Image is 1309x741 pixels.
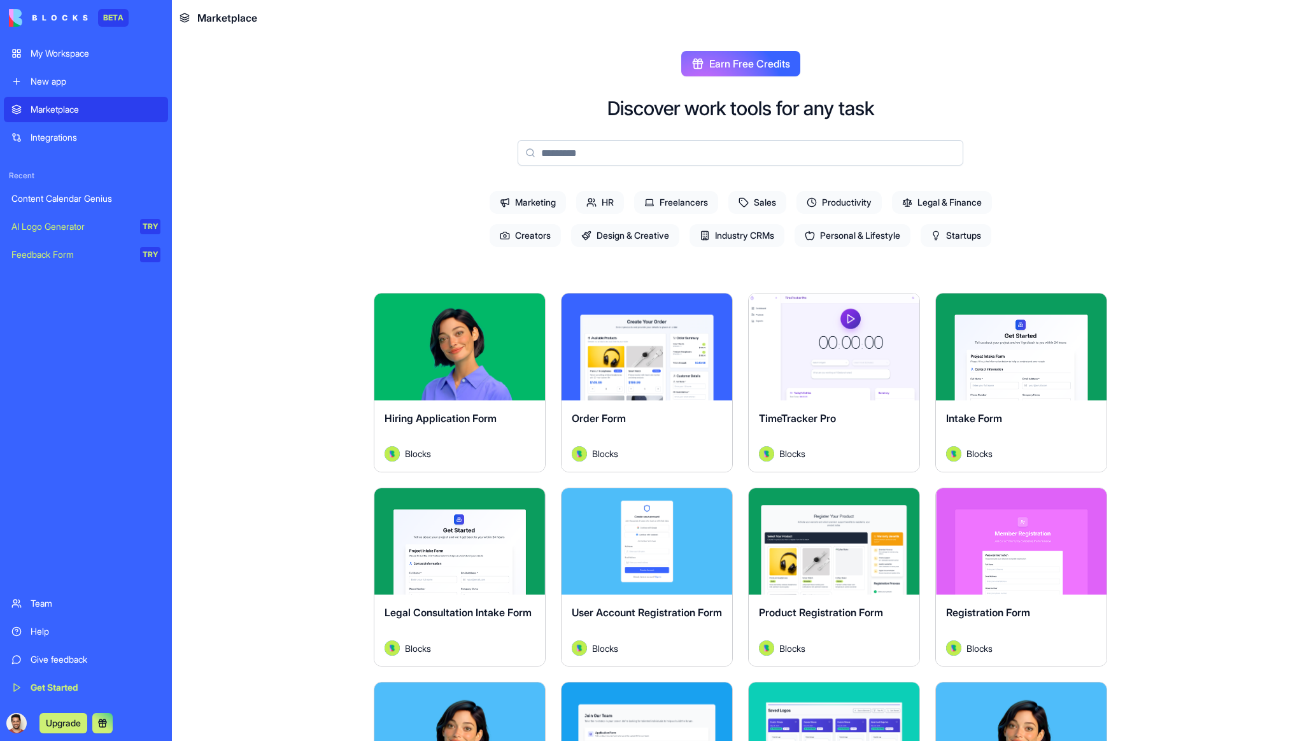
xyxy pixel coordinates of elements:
span: Product Registration Form [759,606,883,619]
a: Get Started [4,675,168,700]
span: Blocks [592,642,618,655]
a: My Workspace [4,41,168,66]
span: Sales [728,191,786,214]
div: Integrations [31,131,160,144]
span: Marketplace [197,10,257,25]
a: Hiring Application FormAvatarBlocks [374,293,546,472]
div: Marketplace [31,103,160,116]
span: Legal Consultation Intake Form [385,606,532,619]
span: Registration Form [946,606,1030,619]
a: AI Logo GeneratorTRY [4,214,168,239]
a: Team [4,591,168,616]
button: Upgrade [39,713,87,733]
a: Marketplace [4,97,168,122]
span: Hiring Application Form [385,412,497,425]
span: Blocks [779,642,805,655]
a: TimeTracker ProAvatarBlocks [748,293,920,472]
div: BETA [98,9,129,27]
div: Help [31,625,160,638]
a: Upgrade [39,716,87,729]
a: Intake FormAvatarBlocks [935,293,1107,472]
span: User Account Registration Form [572,606,722,619]
span: Freelancers [634,191,718,214]
div: Team [31,597,160,610]
span: Blocks [405,642,431,655]
div: Get Started [31,681,160,694]
div: Give feedback [31,653,160,666]
img: logo [9,9,88,27]
span: Blocks [592,447,618,460]
span: Order Form [572,412,626,425]
span: Industry CRMs [690,224,784,247]
img: Avatar [572,446,587,462]
div: Feedback Form [11,248,131,261]
span: Productivity [796,191,882,214]
a: Order FormAvatarBlocks [561,293,733,472]
img: Avatar [946,640,961,656]
span: Design & Creative [571,224,679,247]
span: Startups [921,224,991,247]
a: Integrations [4,125,168,150]
span: Marketing [490,191,566,214]
div: My Workspace [31,47,160,60]
img: ACg8ocLJKp1yNqYgrAiB7ibgjYiT-aKFpkEoNfOqj2NVwCdwyW8Xjv_qYA=s96-c [6,713,27,733]
img: Avatar [385,640,400,656]
div: TRY [140,219,160,234]
div: Content Calendar Genius [11,192,160,205]
span: Legal & Finance [892,191,992,214]
a: Give feedback [4,647,168,672]
span: Earn Free Credits [709,56,790,71]
span: Creators [490,224,561,247]
img: Avatar [946,446,961,462]
h2: Discover work tools for any task [607,97,874,120]
span: HR [576,191,624,214]
a: New app [4,69,168,94]
span: Recent [4,171,168,181]
div: TRY [140,247,160,262]
a: Feedback FormTRY [4,242,168,267]
a: BETA [9,9,129,27]
a: Help [4,619,168,644]
img: Avatar [759,640,774,656]
span: Personal & Lifestyle [795,224,910,247]
button: Earn Free Credits [681,51,800,76]
div: New app [31,75,160,88]
span: Blocks [405,447,431,460]
span: Blocks [966,642,993,655]
span: Blocks [966,447,993,460]
img: Avatar [572,640,587,656]
a: User Account Registration FormAvatarBlocks [561,488,733,667]
span: Intake Form [946,412,1002,425]
span: TimeTracker Pro [759,412,836,425]
a: Product Registration FormAvatarBlocks [748,488,920,667]
img: Avatar [385,446,400,462]
a: Legal Consultation Intake FormAvatarBlocks [374,488,546,667]
a: Content Calendar Genius [4,186,168,211]
span: Blocks [779,447,805,460]
a: Registration FormAvatarBlocks [935,488,1107,667]
img: Avatar [759,446,774,462]
div: AI Logo Generator [11,220,131,233]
